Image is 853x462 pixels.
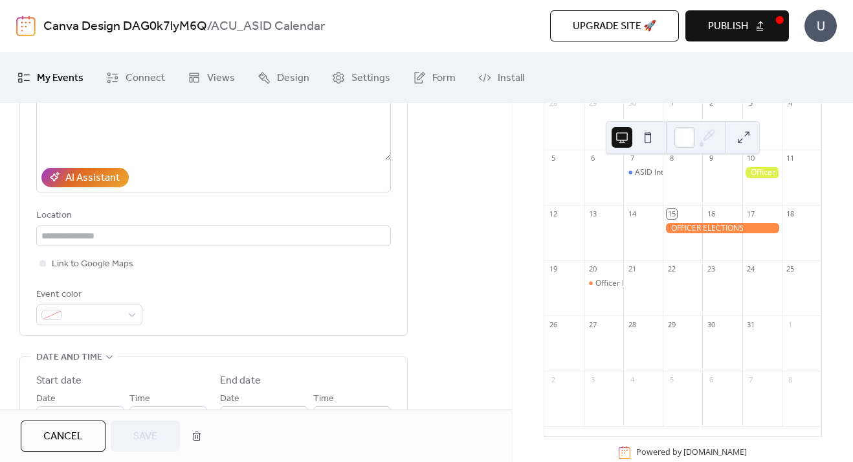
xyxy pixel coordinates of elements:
[322,58,400,98] a: Settings
[667,319,676,329] div: 29
[708,19,748,34] span: Publish
[550,10,679,41] button: Upgrade site 🚀
[746,154,756,163] div: 10
[43,14,207,39] a: Canva Design DAG0k7lyM6Q
[786,375,795,384] div: 8
[548,98,558,108] div: 28
[207,68,235,89] span: Views
[706,98,716,108] div: 2
[627,154,637,163] div: 7
[683,447,747,458] a: [DOMAIN_NAME]
[663,223,781,234] div: OFFICER ELECTIONS
[742,167,782,178] div: Officer Interest Form Closes
[41,168,129,187] button: AI Assistant
[623,167,663,178] div: ASID Interest Meeting
[588,375,597,384] div: 3
[746,264,756,274] div: 24
[667,264,676,274] div: 22
[126,68,165,89] span: Connect
[627,319,637,329] div: 28
[627,209,637,218] div: 14
[36,350,102,365] span: Date and time
[351,68,390,89] span: Settings
[129,391,150,407] span: Time
[588,154,597,163] div: 6
[667,98,676,108] div: 1
[588,209,597,218] div: 13
[786,209,795,218] div: 18
[178,58,245,98] a: Views
[548,375,558,384] div: 2
[37,68,83,89] span: My Events
[627,264,637,274] div: 21
[8,58,93,98] a: My Events
[627,375,637,384] div: 4
[36,287,140,303] div: Event color
[685,10,789,41] button: Publish
[96,58,175,98] a: Connect
[548,154,558,163] div: 5
[36,391,56,407] span: Date
[65,170,120,186] div: AI Assistant
[706,375,716,384] div: 6
[636,447,747,458] div: Powered by
[548,209,558,218] div: 12
[277,68,309,89] span: Design
[220,391,239,407] span: Date
[16,16,36,36] img: logo
[706,154,716,163] div: 9
[627,98,637,108] div: 30
[52,257,133,272] span: Link to Google Maps
[595,278,678,289] div: Officer Election Results
[667,375,676,384] div: 5
[220,373,261,389] div: End date
[469,58,534,98] a: Install
[746,98,756,108] div: 3
[313,391,334,407] span: Time
[588,98,597,108] div: 29
[36,373,82,389] div: Start date
[786,154,795,163] div: 11
[746,375,756,384] div: 7
[548,319,558,329] div: 26
[786,319,795,329] div: 1
[588,264,597,274] div: 20
[432,68,456,89] span: Form
[211,14,325,39] b: ACU_ASID Calendar
[588,319,597,329] div: 27
[43,429,83,445] span: Cancel
[667,209,676,218] div: 15
[248,58,319,98] a: Design
[746,319,756,329] div: 31
[548,264,558,274] div: 19
[498,68,524,89] span: Install
[403,58,465,98] a: Form
[746,209,756,218] div: 17
[207,14,211,39] b: /
[786,98,795,108] div: 4
[36,208,388,224] div: Location
[786,264,795,274] div: 25
[584,278,623,289] div: Officer Election Results
[573,19,656,34] span: Upgrade site 🚀
[667,154,676,163] div: 8
[706,264,716,274] div: 23
[804,10,837,42] div: U
[706,319,716,329] div: 30
[706,209,716,218] div: 16
[635,167,714,178] div: ASID Interest Meeting
[21,421,105,452] button: Cancel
